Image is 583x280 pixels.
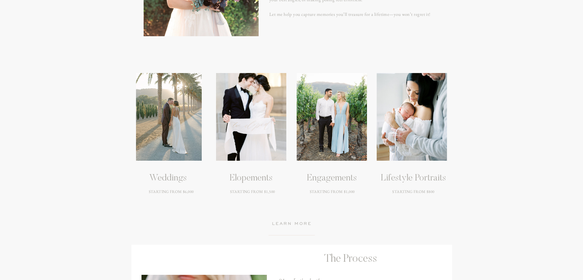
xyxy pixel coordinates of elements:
[278,253,423,268] h1: The Process
[214,189,291,210] h3: STARTING FROM $1,500
[226,173,276,184] h3: Elopements
[307,173,357,184] h3: Engagements
[122,173,214,184] h3: Weddings
[375,189,452,210] h3: STARTING FROM $800
[294,189,371,210] h3: STARTING FROM $1,000
[260,220,323,228] a: learn more
[377,173,450,184] a: Lifestyle Portraits
[133,189,210,210] h3: STARTING FROM $6,000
